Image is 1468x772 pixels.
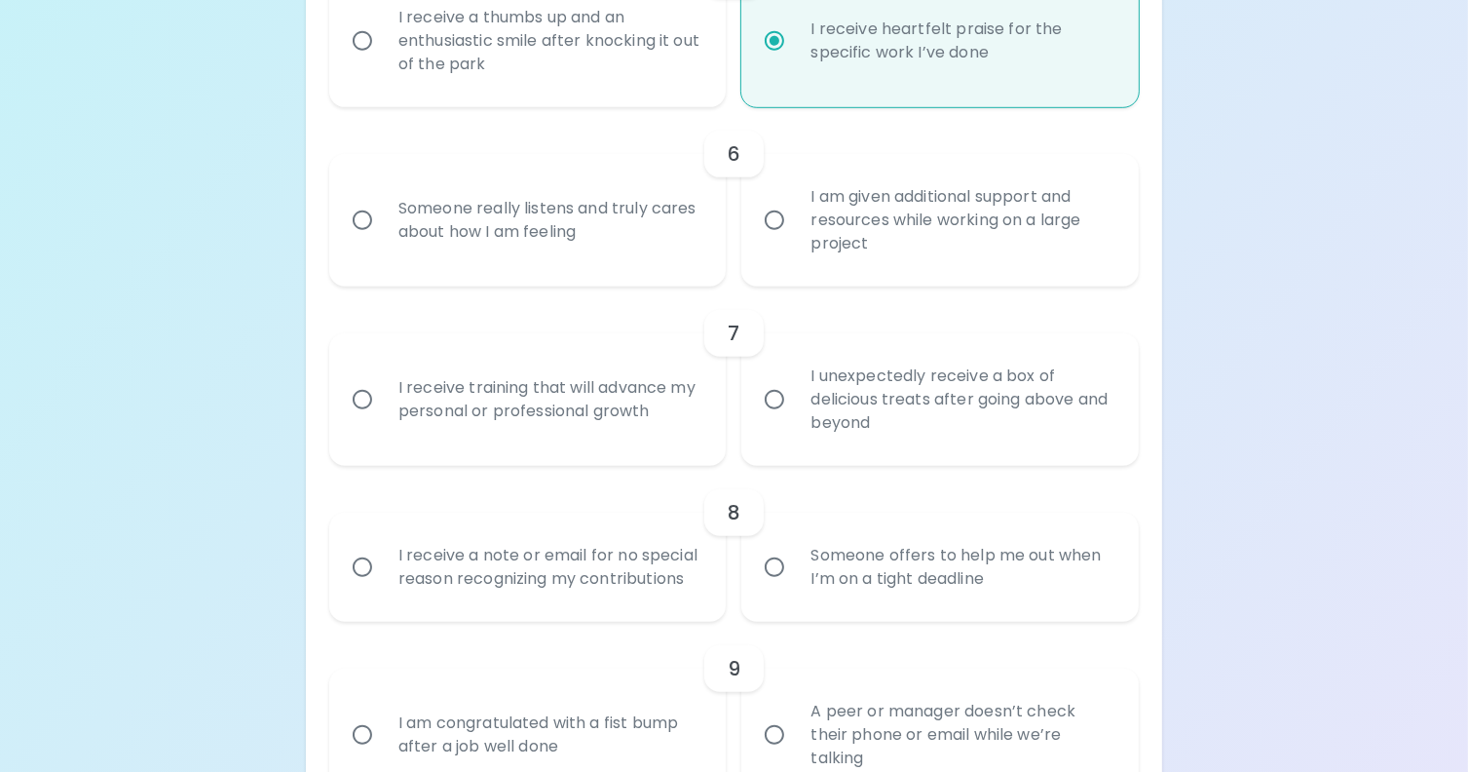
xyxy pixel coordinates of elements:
[728,497,740,528] h6: 8
[383,521,716,614] div: I receive a note or email for no special reason recognizing my contributions
[795,341,1128,458] div: I unexpectedly receive a box of delicious treats after going above and beyond
[329,287,1139,466] div: choice-group-check
[329,107,1139,287] div: choice-group-check
[728,318,739,349] h6: 7
[795,521,1128,614] div: Someone offers to help me out when I’m on a tight deadline
[329,466,1139,622] div: choice-group-check
[383,174,716,267] div: Someone really listens and truly cares about how I am feeling
[795,162,1128,279] div: I am given additional support and resources while working on a large project
[728,138,740,170] h6: 6
[728,653,740,684] h6: 9
[383,353,716,446] div: I receive training that will advance my personal or professional growth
